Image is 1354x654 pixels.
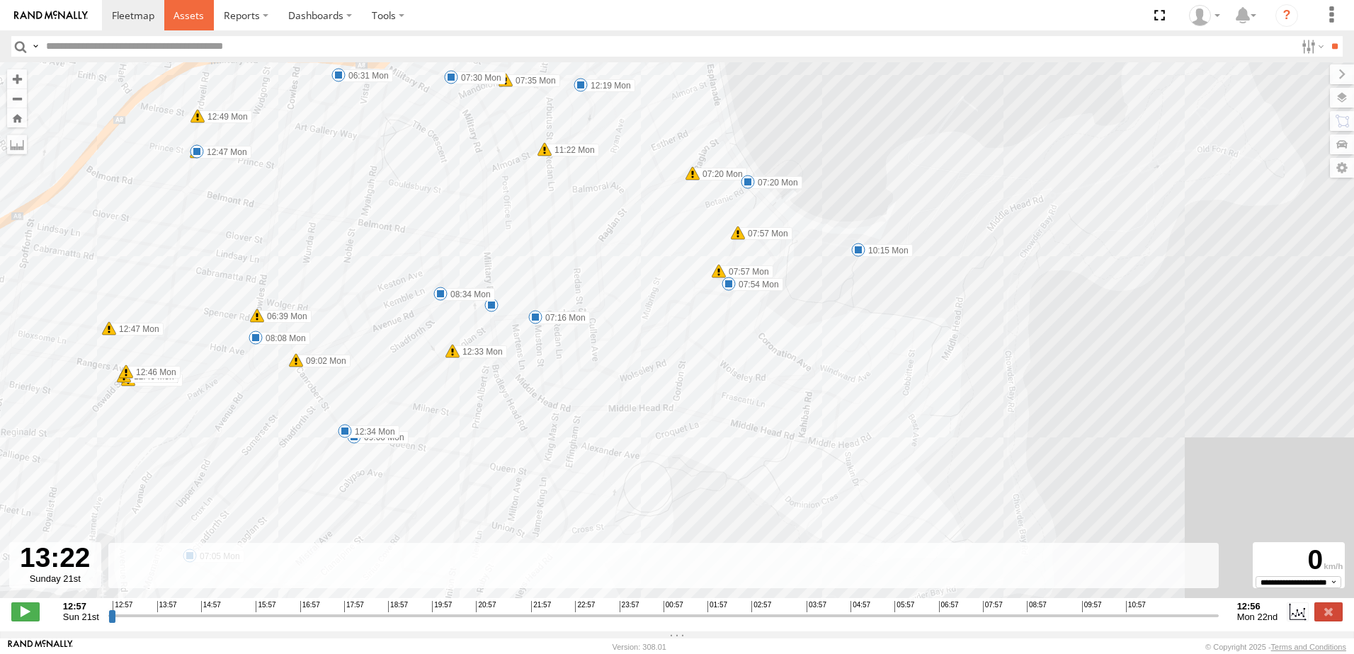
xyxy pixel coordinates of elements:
[484,298,499,312] div: 5
[63,612,99,622] span: Sun 21st Sep 2025
[1330,158,1354,178] label: Map Settings
[613,643,666,651] div: Version: 308.01
[11,602,40,621] label: Play/Stop
[388,601,408,612] span: 18:57
[7,88,27,108] button: Zoom out
[751,601,771,612] span: 02:57
[1296,36,1326,57] label: Search Filter Options
[198,110,252,123] label: 12:49 Mon
[1275,4,1298,27] i: ?
[1184,5,1225,26] div: Polly Makim
[14,11,88,21] img: rand-logo.svg
[451,71,506,84] label: 07:30 Mon
[345,425,399,438] label: 12:34 Mon
[1205,643,1346,651] div: © Copyright 2025 -
[126,366,181,379] label: 12:46 Mon
[440,288,495,301] label: 08:34 Mon
[1237,612,1278,622] span: Mon 22nd Sep 2025
[256,601,275,612] span: 15:57
[729,278,783,291] label: 07:54 Mon
[858,244,913,257] label: 10:15 Mon
[300,601,320,612] span: 16:57
[939,601,959,612] span: 06:57
[738,227,792,240] label: 07:57 Mon
[748,176,802,189] label: 07:20 Mon
[113,601,132,612] span: 12:57
[201,601,221,612] span: 14:57
[63,601,99,612] strong: 12:57
[432,601,452,612] span: 19:57
[296,355,351,367] label: 09:02 Mon
[545,144,599,156] label: 11:22 Mon
[344,601,364,612] span: 17:57
[1255,544,1343,576] div: 0
[983,601,1003,612] span: 07:57
[1314,602,1343,621] label: Close
[1126,601,1146,612] span: 10:57
[453,345,507,358] label: 12:33 Mon
[807,601,826,612] span: 03:57
[1027,601,1047,612] span: 08:57
[581,79,635,92] label: 12:19 Mon
[575,601,595,612] span: 22:57
[535,311,590,324] label: 07:16 Mon
[506,74,560,87] label: 07:35 Mon
[1237,601,1278,612] strong: 12:56
[7,69,27,88] button: Zoom in
[850,601,870,612] span: 04:57
[693,168,747,180] label: 07:20 Mon
[257,310,312,323] label: 06:39 Mon
[719,265,773,278] label: 07:57 Mon
[894,601,914,612] span: 05:57
[30,36,41,57] label: Search Query
[197,146,251,159] label: 12:47 Mon
[157,601,177,612] span: 13:57
[476,601,496,612] span: 20:57
[8,640,73,654] a: Visit our Website
[620,601,639,612] span: 23:57
[531,601,551,612] span: 21:57
[1082,601,1102,612] span: 09:57
[707,601,727,612] span: 01:57
[338,69,393,82] label: 06:31 Mon
[109,323,164,335] label: 12:47 Mon
[7,134,27,154] label: Measure
[664,601,683,612] span: 00:57
[256,332,310,345] label: 08:08 Mon
[7,108,27,127] button: Zoom Home
[1271,643,1346,651] a: Terms and Conditions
